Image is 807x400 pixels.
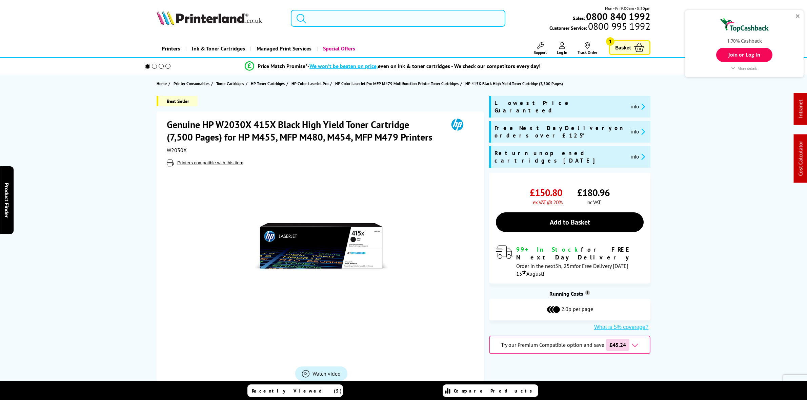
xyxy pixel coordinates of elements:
[251,80,285,87] span: HP Toner Cartridges
[592,324,650,331] button: What is 5% coverage?
[291,80,330,87] a: HP Color LaserJet Pro
[615,43,631,52] span: Basket
[585,290,590,295] sup: Cost per page
[252,388,342,394] span: Recently Viewed (5)
[585,13,650,20] a: 0800 840 1992
[317,40,360,57] a: Special Offers
[586,10,650,23] b: 0800 840 1992
[175,160,245,166] button: Printers compatible with this item
[247,384,343,397] a: Recently Viewed (5)
[157,10,282,26] a: Printerland Logo
[3,183,10,217] span: Product Finder
[465,81,563,86] span: HP 415X Black High Yield Toner Cartridge (7,500 Pages)
[489,290,650,297] div: Running Costs
[157,40,185,57] a: Printers
[516,262,628,277] span: Order in the next for Free Delivery [DATE] 15 August!
[443,384,538,397] a: Compare Products
[495,99,626,114] span: Lowest Price Guaranteed
[174,80,209,87] span: Printer Consumables
[295,366,347,381] a: Product_All_Videos
[174,80,211,87] a: Printer Consumables
[157,10,262,25] img: Printerland Logo
[255,180,388,313] img: HP W2030X 415X Black High Yield Toner Cartridge (7,500 Pages)
[609,40,650,55] a: Basket 1
[496,212,644,232] a: Add to Basket
[192,40,245,57] span: Ink & Toner Cartridges
[516,246,581,253] span: 99+ In Stock
[454,388,536,394] span: Compare Products
[797,141,804,176] a: Cost Calculator
[629,103,647,110] button: promo-description
[495,149,626,164] span: Return unopened cartridges [DATE]
[309,63,378,69] span: We won’t be beaten on price,
[587,23,650,29] span: 0800 995 1992
[167,118,442,143] h1: Genuine HP W2030X 415X Black High Yield Toner Cartridge (7,500 Pages) for HP M455, MFP M480, M454...
[157,80,167,87] span: Home
[606,339,629,351] span: £45.24
[307,63,541,69] div: - even on ink & toner cartridges - We check our competitors every day!
[157,80,168,87] a: Home
[496,246,644,277] div: modal_delivery
[250,40,317,57] a: Managed Print Services
[797,100,804,118] a: Intranet
[501,341,604,348] span: Try our Premium Compatible option and save
[216,80,244,87] span: Toner Cartridges
[167,147,187,153] span: W2030X
[335,80,459,87] span: HP Color LaserJet Pro MFP M479 Multifunction Printer Toner Cartridges
[606,37,614,46] span: 1
[549,23,650,31] span: Customer Service:
[534,42,547,55] a: Support
[335,80,460,87] a: HP Color LaserJet Pro MFP M479 Multifunction Printer Toner Cartridges
[522,269,526,275] sup: th
[185,40,250,57] a: Ink & Toner Cartridges
[557,50,567,55] span: Log In
[534,50,547,55] span: Support
[530,186,562,199] span: £150.80
[258,63,307,69] span: Price Match Promise*
[136,60,650,72] li: modal_Promise
[557,42,567,55] a: Log In
[629,128,647,135] button: promo-description
[533,199,562,206] span: ex VAT @ 20%
[629,153,647,161] button: promo-description
[561,306,593,314] span: 2.0p per page
[573,15,585,21] span: Sales:
[555,262,574,269] span: 5h, 25m
[251,80,286,87] a: HP Toner Cartridges
[291,80,328,87] span: HP Color LaserJet Pro
[605,5,650,12] span: Mon - Fri 9:00am - 5:30pm
[516,246,644,261] div: for FREE Next Day Delivery
[216,80,246,87] a: Toner Cartridges
[157,96,198,106] span: Best Seller
[442,118,473,131] img: HP
[577,186,610,199] span: £180.96
[578,42,597,55] a: Track Order
[586,199,601,206] span: inc VAT
[312,370,341,377] span: Watch video
[495,124,626,139] span: Free Next Day Delivery on orders over £125*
